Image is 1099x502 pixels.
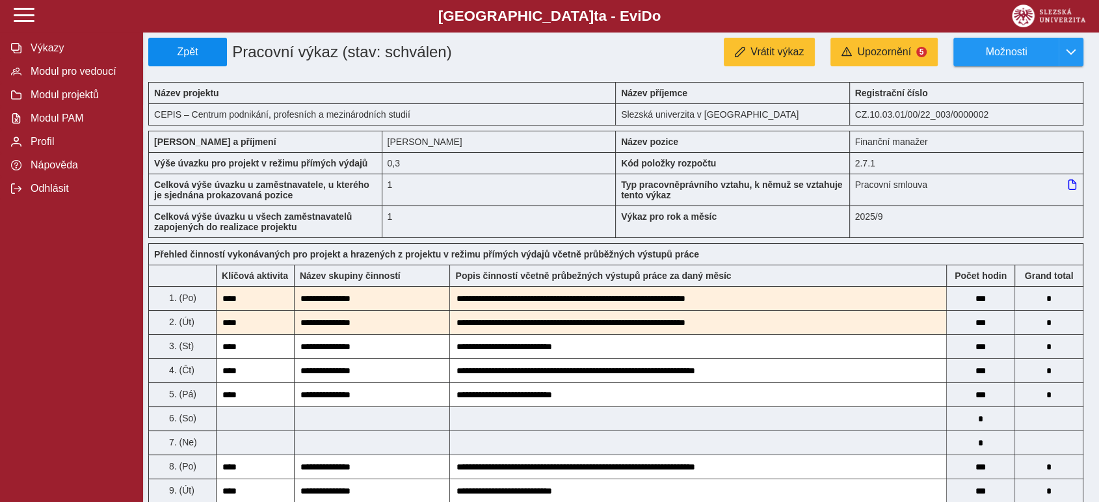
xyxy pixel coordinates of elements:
span: 5 [916,47,927,57]
b: Celková výše úvazku u zaměstnavatele, u kterého je sjednána prokazovaná pozice [154,179,369,200]
span: Výkazy [27,42,132,54]
span: Modul PAM [27,112,132,124]
button: Zpět [148,38,227,66]
span: 4. (Čt) [166,365,194,375]
div: 1 [382,174,616,205]
b: Registrační číslo [855,88,928,98]
div: 2025/9 [850,205,1084,238]
b: Název pozice [621,137,678,147]
span: 9. (Út) [166,485,194,495]
div: [PERSON_NAME] [382,131,616,152]
span: Vrátit výkaz [750,46,804,58]
span: 5. (Pá) [166,389,196,399]
b: Výkaz pro rok a měsíc [621,211,717,222]
span: 2. (Út) [166,317,194,327]
b: [PERSON_NAME] a příjmení [154,137,276,147]
div: 2.7.1 [850,152,1084,174]
span: Odhlásit [27,183,132,194]
button: Možnosti [953,38,1059,66]
b: Název skupiny činností [300,271,401,281]
span: 8. (Po) [166,461,196,471]
h1: Pracovní výkaz (stav: schválen) [227,38,542,66]
div: Slezská univerzita v [GEOGRAPHIC_DATA] [616,103,850,125]
b: Suma za den přes všechny výkazy [1015,271,1083,281]
span: Profil [27,136,132,148]
b: Název příjemce [621,88,687,98]
span: Upozornění [857,46,911,58]
b: Celková výše úvazku u všech zaměstnavatelů zapojených do realizace projektu [154,211,352,232]
span: Možnosti [964,46,1048,58]
span: Nápověda [27,159,132,171]
span: t [594,8,598,24]
button: Vrátit výkaz [724,38,815,66]
span: 7. (Ne) [166,437,197,447]
span: o [652,8,661,24]
b: Počet hodin [947,271,1014,281]
b: Kód položky rozpočtu [621,158,716,168]
div: CZ.10.03.01/00/22_003/0000002 [850,103,1084,125]
div: 2,4 h / den. 12 h / týden. [382,152,616,174]
b: Typ pracovněprávního vztahu, k němuž se vztahuje tento výkaz [621,179,843,200]
span: Modul projektů [27,89,132,101]
span: D [641,8,652,24]
b: Název projektu [154,88,219,98]
button: Upozornění5 [830,38,938,66]
span: Modul pro vedoucí [27,66,132,77]
img: logo_web_su.png [1012,5,1085,27]
b: [GEOGRAPHIC_DATA] a - Evi [39,8,1060,25]
b: Přehled činností vykonávaných pro projekt a hrazených z projektu v režimu přímých výdajů včetně p... [154,249,699,259]
b: Klíčová aktivita [222,271,288,281]
div: Finanční manažer [850,131,1084,152]
div: Pracovní smlouva [850,174,1084,205]
span: 6. (So) [166,413,196,423]
span: Zpět [154,46,221,58]
b: Popis činností včetně průbežných výstupů práce za daný měsíc [455,271,731,281]
div: 1 [382,205,616,238]
span: 3. (St) [166,341,194,351]
b: Výše úvazku pro projekt v režimu přímých výdajů [154,158,367,168]
span: 1. (Po) [166,293,196,303]
div: CEPIS – Centrum podnikání, profesních a mezinárodních studií [148,103,616,125]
